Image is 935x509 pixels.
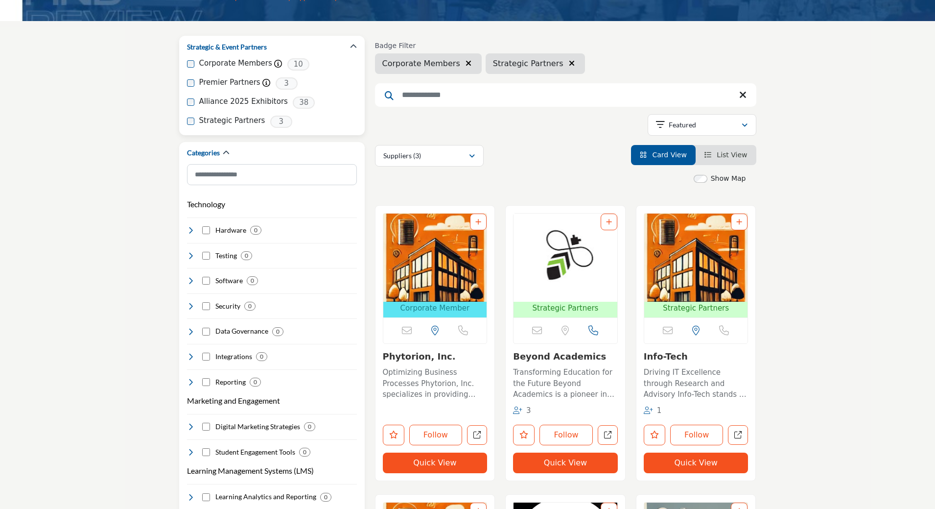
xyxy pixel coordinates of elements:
h4: Testing: Testing [215,251,237,261]
a: Add To List [606,218,612,226]
span: Corporate Members [382,58,460,70]
b: 0 [254,379,257,386]
a: Open infotech in new tab [728,425,748,445]
a: Driving IT Excellence through Research and Advisory Info-Tech stands as a beacon for IT professio... [644,364,748,400]
input: Alliance 2025 Exhibitors checkbox [187,98,194,106]
div: 0 Results For Digital Marketing Strategies [304,422,315,431]
input: Select Learning Analytics and Reporting checkbox [202,493,210,501]
a: Open Listing in new tab [383,214,487,318]
h4: Learning Analytics and Reporting: In-depth insights into student performance and learning outcome... [215,492,316,502]
h2: Strategic & Event Partners [187,42,267,52]
a: Optimizing Business Processes Phytorion, Inc. specializes in providing robust solutions that opti... [383,364,488,400]
span: 38 [293,97,315,109]
div: 0 Results For Learning Analytics and Reporting [320,493,331,502]
a: Beyond Academics [513,351,606,362]
a: Open Listing in new tab [644,214,748,318]
a: Open phytorion-inc in new tab [467,425,487,445]
div: 0 Results For Student Engagement Tools [299,448,310,457]
b: 0 [276,328,280,335]
div: 0 Results For Software [247,276,258,285]
button: Like listing [644,425,665,445]
b: 0 [303,449,306,456]
div: 0 Results For Integrations [256,352,267,361]
a: Open Listing in new tab [514,214,617,318]
input: Select Reporting checkbox [202,378,210,386]
button: Technology [187,198,225,210]
input: Select Security checkbox [202,302,210,310]
button: Quick View [513,453,618,473]
input: Select Data Governance checkbox [202,328,210,336]
li: List View [696,145,756,165]
b: 0 [248,303,252,310]
a: View List [704,151,748,159]
p: Featured [669,120,696,130]
h4: Integrations: Seamless and efficient system integrations tailored for the educational domain, ens... [215,352,252,362]
label: Premier Partners [199,77,260,88]
img: Info-Tech [644,214,748,302]
b: 0 [324,494,327,501]
input: Corporate Members checkbox [187,60,194,68]
button: Follow [409,425,463,445]
div: Followers [644,405,662,416]
a: Transforming Education for the Future Beyond Academics is a pioneer in the realm of educational s... [513,364,618,400]
label: Strategic Partners [199,115,265,126]
button: Like listing [513,425,535,445]
span: Card View [652,151,686,159]
h4: Reporting: Dynamic tools that convert raw data into actionable insights, tailored to aid decision... [215,377,246,387]
input: Select Student Engagement Tools checkbox [202,448,210,456]
button: Learning Management Systems (LMS) [187,465,314,477]
b: 0 [308,423,311,430]
a: Phytorion, Inc. [383,351,456,362]
button: Quick View [644,453,748,473]
a: View Card [640,151,687,159]
p: Transforming Education for the Future Beyond Academics is a pioneer in the realm of educational s... [513,367,618,400]
h3: Info-Tech [644,351,748,362]
div: 0 Results For Security [244,302,256,311]
h4: Data Governance: Robust systems ensuring data accuracy, consistency, and security, upholding the ... [215,326,268,336]
b: 0 [245,252,248,259]
span: Strategic Partners [663,303,729,314]
div: 0 Results For Data Governance [272,327,283,336]
input: Select Integrations checkbox [202,353,210,361]
h3: Beyond Academics [513,351,618,362]
h4: Security: Cutting-edge solutions ensuring the utmost protection of institutional data, preserving... [215,301,240,311]
button: Quick View [383,453,488,473]
h2: Categories [187,148,220,158]
input: Select Digital Marketing Strategies checkbox [202,423,210,431]
input: Select Hardware checkbox [202,226,210,234]
a: Add To List [475,218,481,226]
img: Beyond Academics [514,214,617,302]
button: Marketing and Engagement [187,395,280,407]
button: Suppliers (3) [375,145,484,167]
h3: Phytorion, Inc. [383,351,488,362]
span: Strategic Partners [493,58,563,70]
h6: Badge Filter [375,42,585,50]
span: 1 [657,406,662,415]
input: Search Keyword [375,83,756,107]
a: Info-Tech [644,351,688,362]
img: Phytorion, Inc. [383,214,487,302]
div: 0 Results For Reporting [250,378,261,387]
span: 3 [270,116,292,128]
span: Strategic Partners [533,303,599,314]
span: 3 [526,406,531,415]
a: Open beyond-academics in new tab [598,425,618,445]
button: Like listing [383,425,404,445]
input: Strategic Partners checkbox [187,118,194,125]
div: 0 Results For Testing [241,251,252,260]
label: Alliance 2025 Exhibitors [199,96,288,107]
li: Card View [631,145,696,165]
input: Select Testing checkbox [202,252,210,260]
div: Followers [513,405,531,416]
p: Driving IT Excellence through Research and Advisory Info-Tech stands as a beacon for IT professio... [644,367,748,400]
div: 0 Results For Hardware [250,226,261,235]
a: Add To List [736,218,742,226]
label: Corporate Members [199,58,272,69]
h4: Digital Marketing Strategies: Forward-thinking strategies tailored to promote institutional visib... [215,422,300,432]
h4: Software: Software solutions [215,276,243,286]
input: Search Category [187,164,357,185]
h4: Student Engagement Tools: Innovative tools designed to foster a deep connection between students ... [215,447,295,457]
